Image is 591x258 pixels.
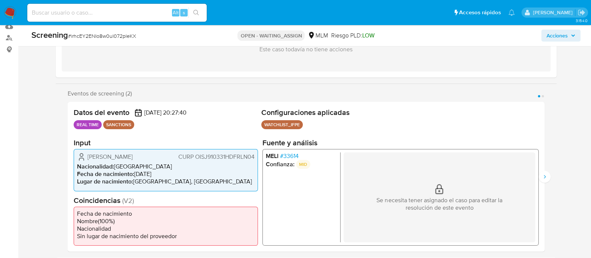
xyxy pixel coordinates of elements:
div: MLM [308,31,328,40]
span: # irhcEY2ENIo8w0ul072pleKX [68,32,136,40]
span: Acciones [547,30,568,42]
input: Buscar usuario o caso... [27,8,207,18]
span: 3.154.0 [575,18,587,24]
span: Accesos rápidos [459,9,501,16]
b: Screening [31,29,68,41]
a: Notificaciones [508,9,515,16]
p: anamaria.arriagasanchez@mercadolibre.com.mx [533,9,575,16]
span: s [183,9,185,16]
button: search-icon [188,7,204,18]
button: Acciones [541,30,581,42]
span: LOW [362,31,374,40]
p: OPEN - WAITING_ASSIGN [237,30,305,41]
p: Este caso todavía no tiene acciones [259,45,353,54]
a: Salir [578,9,585,16]
span: Riesgo PLD: [331,31,374,40]
span: Alt [173,9,179,16]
